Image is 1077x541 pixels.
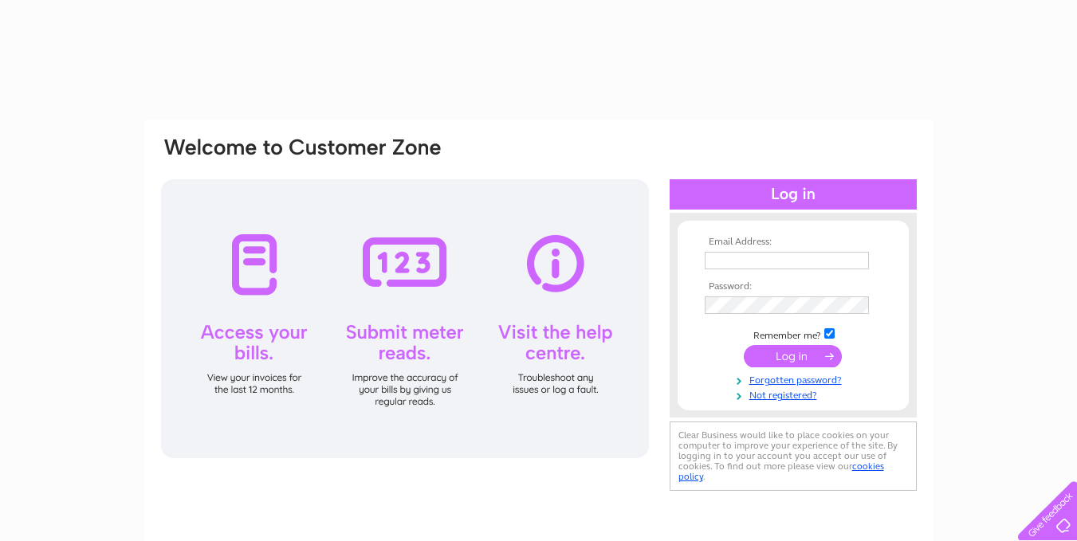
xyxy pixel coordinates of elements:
[670,421,917,491] div: Clear Business would like to place cookies on your computer to improve your experience of the sit...
[678,461,884,482] a: cookies policy
[705,386,886,402] a: Not registered?
[744,345,842,367] input: Submit
[705,371,886,386] a: Forgotten password?
[701,237,886,248] th: Email Address:
[701,326,886,342] td: Remember me?
[701,281,886,292] th: Password:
